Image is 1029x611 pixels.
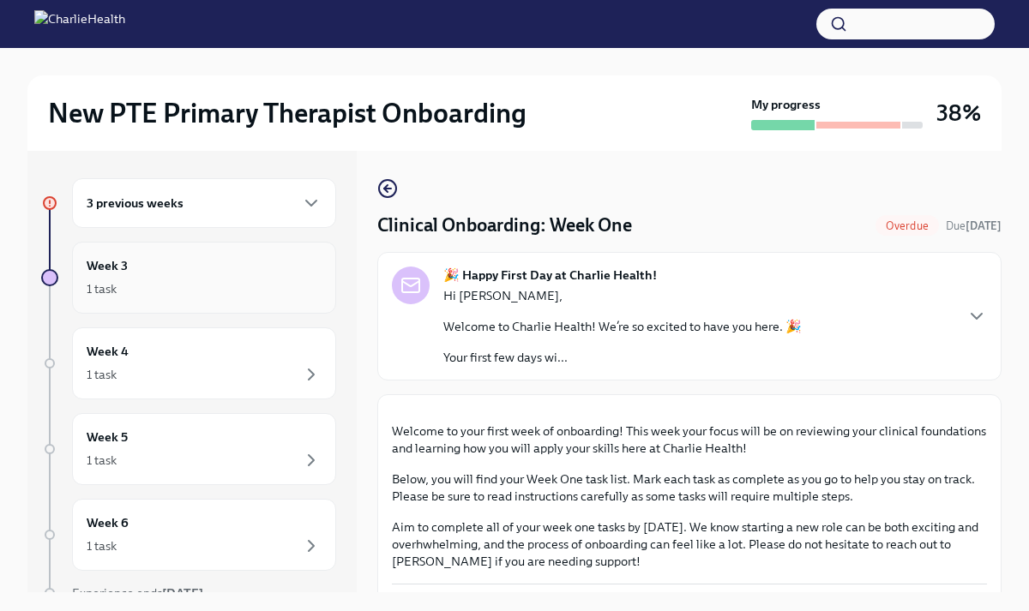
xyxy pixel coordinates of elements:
span: Overdue [876,219,939,232]
p: Welcome to your first week of onboarding! This week your focus will be on reviewing your clinical... [392,422,987,457]
h6: 3 previous weeks [87,194,184,213]
h6: Week 4 [87,342,129,361]
h6: Week 6 [87,513,129,532]
p: Below, you will find your Week One task list. Mark each task as complete as you go to help you st... [392,470,987,505]
p: Your first few days wi... [443,349,802,366]
h6: Week 3 [87,256,128,275]
div: 1 task [87,452,117,469]
a: Week 41 task [41,327,336,399]
h6: Week 5 [87,428,128,446]
div: 3 previous weeks [72,178,336,228]
div: 1 task [87,537,117,554]
strong: [DATE] [162,585,203,601]
span: Experience ends [72,585,203,601]
strong: 🎉 Happy First Day at Charlie Health! [443,267,657,284]
strong: My progress [751,96,821,113]
p: Hi [PERSON_NAME], [443,287,802,304]
a: Week 31 task [41,242,336,314]
a: Week 61 task [41,499,336,571]
div: 1 task [87,280,117,297]
h4: Clinical Onboarding: Week One [377,213,632,238]
div: 1 task [87,366,117,383]
p: Welcome to Charlie Health! We’re so excited to have you here. 🎉 [443,318,802,335]
p: Aim to complete all of your week one tasks by [DATE]. We know starting a new role can be both exc... [392,518,987,570]
h3: 38% [936,98,981,129]
a: Week 51 task [41,413,336,485]
img: CharlieHealth [34,10,125,38]
h2: New PTE Primary Therapist Onboarding [48,96,527,130]
strong: [DATE] [966,219,1002,232]
span: September 20th, 2025 08:00 [946,218,1002,234]
span: Due [946,219,1002,232]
